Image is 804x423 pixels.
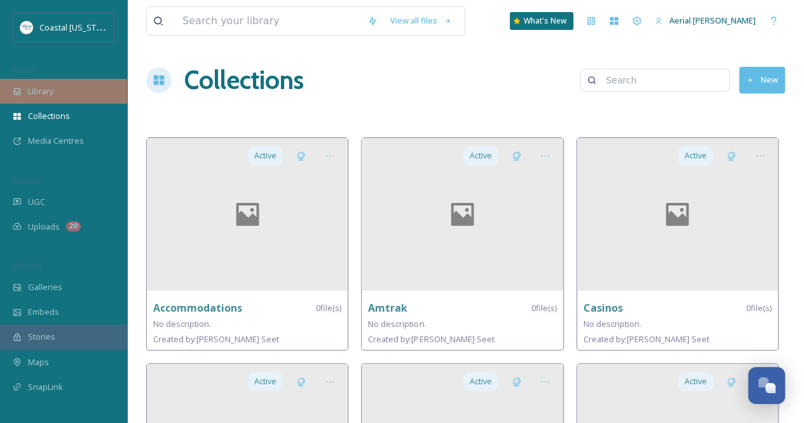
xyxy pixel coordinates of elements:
[66,221,81,232] div: 20
[739,67,785,93] button: New
[368,301,407,315] strong: Amtrak
[28,281,62,293] span: Galleries
[583,333,709,345] span: Created by: [PERSON_NAME] Seet
[648,8,762,33] a: Aerial [PERSON_NAME]
[28,356,49,368] span: Maps
[28,331,55,343] span: Stories
[254,375,276,387] span: Active
[368,318,426,329] span: No description.
[153,333,279,345] span: Created by: [PERSON_NAME] Seet
[13,261,42,271] span: WIDGETS
[28,85,53,97] span: Library
[316,302,341,314] span: 0 file(s)
[685,149,707,162] span: Active
[13,176,40,186] span: COLLECT
[28,196,45,208] span: UGC
[153,318,211,329] span: No description.
[685,375,707,387] span: Active
[184,61,304,99] a: Collections
[669,15,756,26] span: Aerial [PERSON_NAME]
[20,21,33,34] img: download%20%281%29.jpeg
[176,7,361,35] input: Search your library
[748,367,785,404] button: Open Chat
[153,301,242,315] strong: Accommodations
[28,221,60,233] span: Uploads
[470,149,492,162] span: Active
[510,12,573,30] a: What's New
[39,21,112,33] span: Coastal [US_STATE]
[13,66,35,75] span: MEDIA
[531,302,557,314] span: 0 file(s)
[470,375,492,387] span: Active
[28,381,63,393] span: SnapLink
[583,318,641,329] span: No description.
[28,110,70,122] span: Collections
[384,8,458,33] a: View all files
[28,306,59,318] span: Embeds
[28,135,84,147] span: Media Centres
[583,301,623,315] strong: Casinos
[368,333,494,345] span: Created by: [PERSON_NAME] Seet
[746,302,772,314] span: 0 file(s)
[254,149,276,162] span: Active
[599,67,723,93] input: Search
